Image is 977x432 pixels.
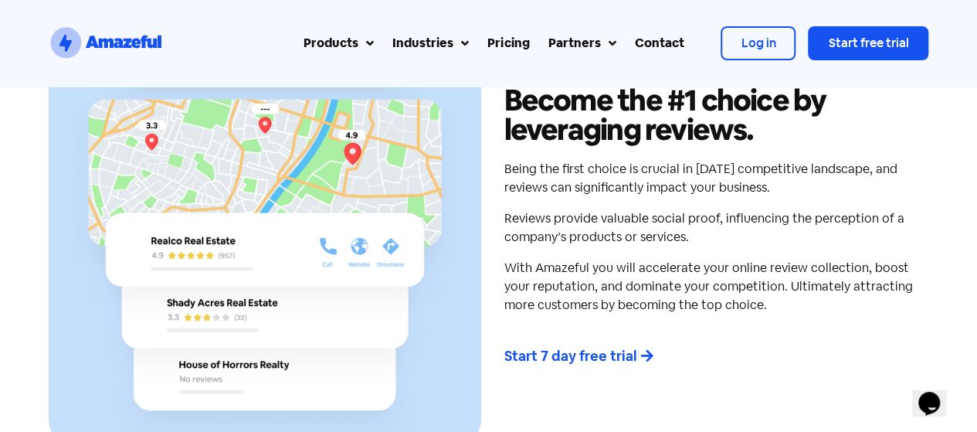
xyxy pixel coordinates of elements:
[828,35,908,51] span: Start free trial
[304,34,358,53] div: Products
[721,26,796,60] a: Log in
[487,34,529,53] div: Pricing
[504,347,637,365] span: Start 7 day free trial
[741,35,775,51] span: Log in
[478,25,538,62] a: Pricing
[392,34,453,53] div: Industries
[48,25,164,62] a: SVG link
[504,259,921,315] p: With Amazeful you will accelerate your online review collection, boost your reputation, and domin...
[808,26,928,60] a: Start free trial
[383,25,478,62] a: Industries
[912,370,962,417] iframe: chat widget
[634,34,684,53] div: Contact
[538,25,625,62] a: Partners
[504,160,921,197] p: Being the first choice is crucial in [DATE] competitive landscape, and reviews can significantly ...
[504,86,921,145] h2: Become the #1 choice by leveraging reviews.
[294,25,383,62] a: Products
[504,209,921,247] p: Reviews provide valuable social proof, influencing the perception of a company’s products or serv...
[504,342,663,369] a: Start 7 day free trial
[548,34,600,53] div: Partners
[625,25,693,62] a: Contact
